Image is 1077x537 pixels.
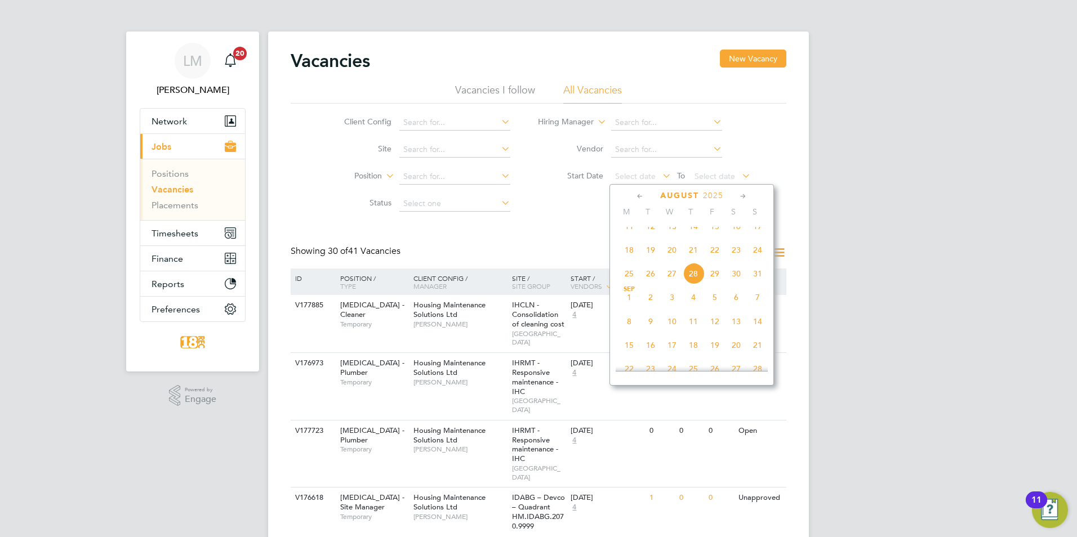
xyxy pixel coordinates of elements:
[683,216,704,237] span: 14
[512,426,558,464] span: IHRMT - Responsive maintenance - IHC
[704,216,726,237] span: 15
[704,358,726,379] span: 26
[736,420,785,441] div: Open
[411,268,509,296] div: Client Config /
[455,83,535,104] li: Vacancies I follow
[340,426,404,445] span: [MEDICAL_DATA] - Plumber
[327,198,391,208] label: Status
[661,216,683,237] span: 13
[747,287,768,308] span: 7
[512,329,566,347] span: [GEOGRAPHIC_DATA]
[683,311,704,332] span: 11
[512,464,566,481] span: [GEOGRAPHIC_DATA]
[140,43,246,97] a: LM[PERSON_NAME]
[615,171,656,181] span: Select date
[292,487,332,508] div: V176618
[704,334,726,356] span: 19
[413,281,447,290] span: Manager
[640,334,661,356] span: 16
[340,281,356,290] span: Type
[126,32,259,372] nav: Main navigation
[647,420,676,441] div: 0
[152,304,200,315] span: Preferences
[571,426,644,436] div: [DATE]
[661,287,683,308] span: 3
[340,512,408,521] span: Temporary
[640,358,661,379] span: 23
[340,358,404,377] span: [MEDICAL_DATA] - Plumber
[328,245,348,257] span: 30 of
[340,320,408,329] span: Temporary
[647,487,676,508] div: 1
[509,268,568,296] div: Site /
[292,420,332,441] div: V177723
[618,239,640,261] span: 18
[332,268,411,296] div: Position /
[726,334,747,356] span: 20
[706,487,735,508] div: 0
[640,311,661,332] span: 9
[677,487,706,508] div: 0
[340,378,408,387] span: Temporary
[340,445,408,454] span: Temporary
[563,83,622,104] li: All Vacancies
[703,191,723,200] span: 2025
[413,493,486,512] span: Housing Maintenance Solutions Ltd
[747,334,768,356] span: 21
[661,239,683,261] span: 20
[327,117,391,127] label: Client Config
[571,368,578,378] span: 4
[140,221,245,245] button: Timesheets
[701,207,723,217] span: F
[571,436,578,445] span: 4
[291,245,403,257] div: Showing
[720,50,786,68] button: New Vacancy
[317,171,382,182] label: Position
[219,43,242,79] a: 20
[140,246,245,271] button: Finance
[683,263,704,284] span: 28
[611,142,722,158] input: Search for...
[140,333,246,351] a: Go to home page
[726,287,747,308] span: 6
[183,53,202,68] span: LM
[185,385,216,395] span: Powered by
[726,263,747,284] span: 30
[399,196,510,212] input: Select one
[538,171,603,181] label: Start Date
[140,297,245,321] button: Preferences
[640,239,661,261] span: 19
[571,310,578,320] span: 4
[571,493,644,503] div: [DATE]
[571,503,578,512] span: 4
[674,168,688,183] span: To
[512,300,564,329] span: IHCLN - Consolidation of cleaning cost
[327,144,391,154] label: Site
[292,268,332,288] div: ID
[637,207,658,217] span: T
[704,263,726,284] span: 29
[747,311,768,332] span: 14
[328,245,400,257] span: 41 Vacancies
[618,287,640,292] span: Sep
[726,216,747,237] span: 16
[152,253,183,264] span: Finance
[704,239,726,261] span: 22
[413,512,506,521] span: [PERSON_NAME]
[618,311,640,332] span: 8
[233,47,247,60] span: 20
[140,134,245,159] button: Jobs
[747,216,768,237] span: 17
[292,295,332,316] div: V177885
[291,50,370,72] h2: Vacancies
[726,239,747,261] span: 23
[529,117,594,128] label: Hiring Manager
[185,395,216,404] span: Engage
[618,287,640,308] span: 1
[747,239,768,261] span: 24
[140,83,246,97] span: Libby Murphy
[152,141,171,152] span: Jobs
[723,207,744,217] span: S
[640,216,661,237] span: 12
[399,169,510,185] input: Search for...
